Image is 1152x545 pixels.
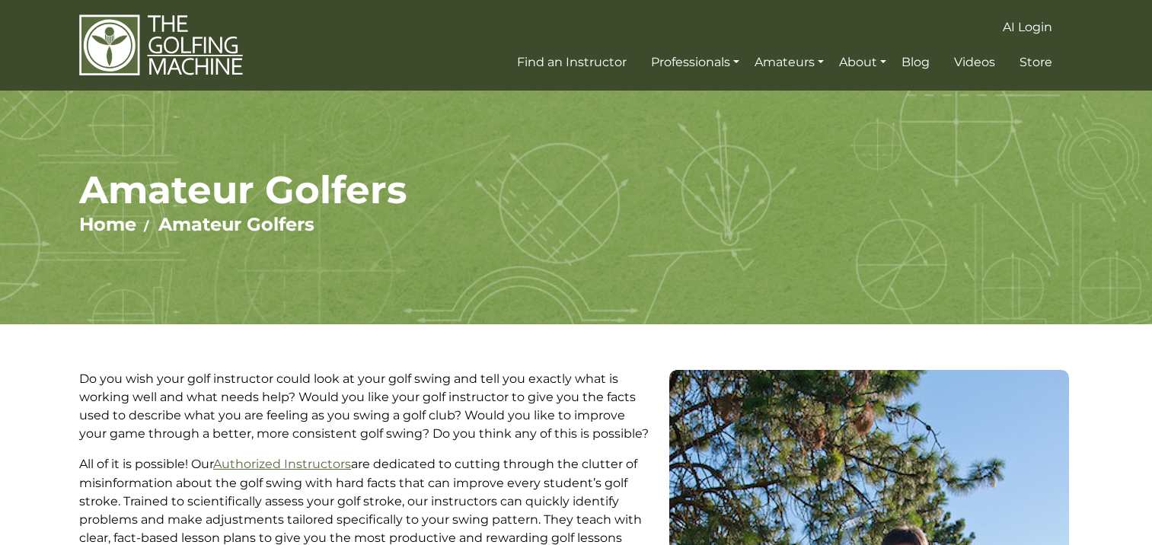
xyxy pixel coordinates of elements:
[79,370,654,443] p: Do you wish your golf instructor could look at your golf swing and tell you exactly what is worki...
[898,49,933,76] a: Blog
[1003,20,1052,34] span: AI Login
[79,167,1073,213] h1: Amateur Golfers
[1016,49,1056,76] a: Store
[901,55,930,69] span: Blog
[158,213,314,235] a: Amateur Golfers
[79,14,243,77] img: The Golfing Machine
[79,213,136,235] a: Home
[513,49,630,76] a: Find an Instructor
[999,14,1056,41] a: AI Login
[751,49,828,76] a: Amateurs
[1020,55,1052,69] span: Store
[835,49,890,76] a: About
[213,457,351,471] a: Authorized Instructors
[954,55,995,69] span: Videos
[517,55,627,69] span: Find an Instructor
[647,49,743,76] a: Professionals
[950,49,999,76] a: Videos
